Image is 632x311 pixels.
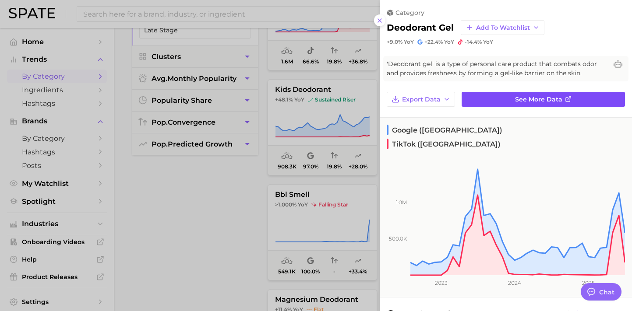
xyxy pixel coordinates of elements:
button: Export Data [387,92,455,107]
span: TikTok ([GEOGRAPHIC_DATA]) [387,139,501,149]
h2: deodorant gel [387,22,454,33]
span: -14.4% [465,38,482,45]
a: See more data [462,92,625,107]
tspan: 2025 [582,280,595,286]
span: +9.0% [387,38,403,45]
span: YoY [483,38,493,45]
span: Export Data [402,96,441,103]
span: 'Deodorant gel' is a type of personal care product that combats odor and provides freshness by fo... [387,59,607,78]
span: +22.4% [424,38,443,45]
span: YoY [444,38,454,45]
span: YoY [404,38,414,45]
span: See more data [515,96,562,103]
span: Add to Watchlist [476,24,530,31]
tspan: 2024 [508,280,521,286]
button: Add to Watchlist [461,20,544,35]
span: Google ([GEOGRAPHIC_DATA]) [387,125,502,135]
span: category [395,9,424,17]
tspan: 2023 [435,280,448,286]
